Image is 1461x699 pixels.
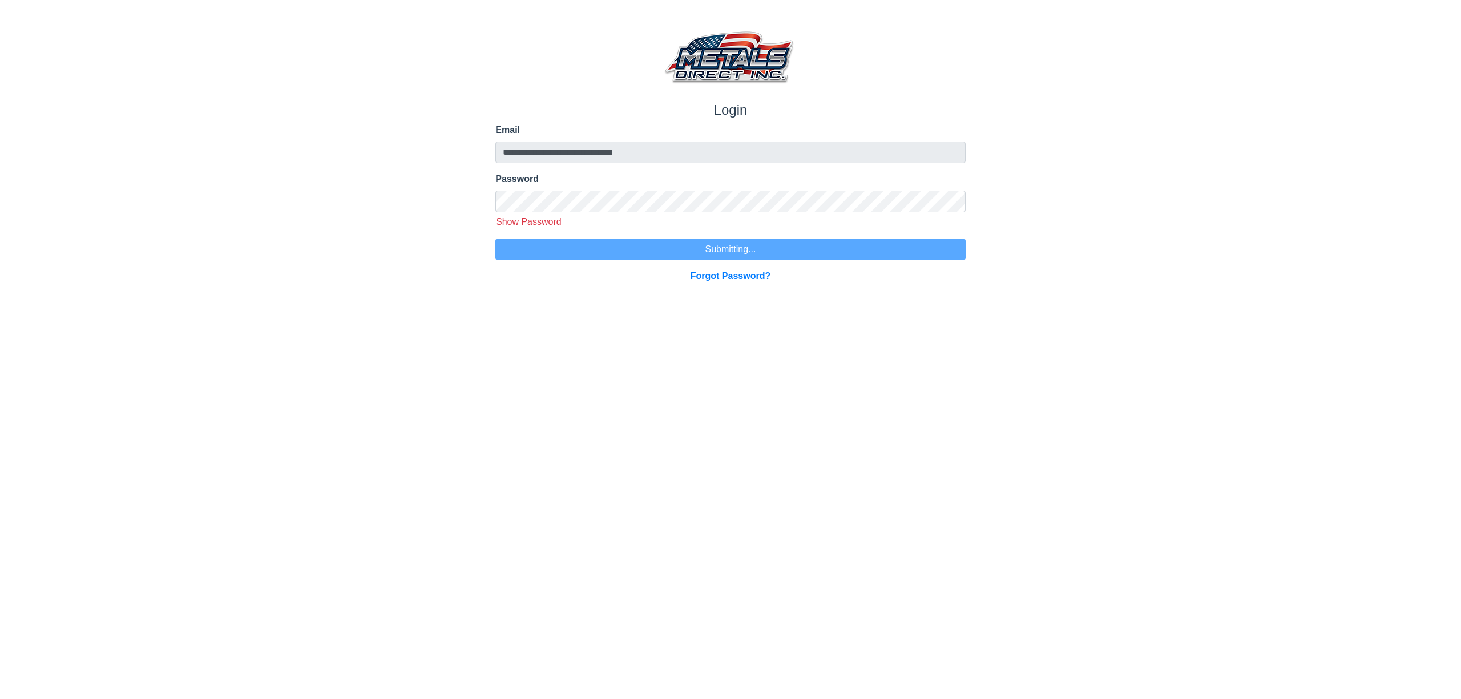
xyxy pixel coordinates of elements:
[495,239,965,260] button: Submitting...
[495,123,965,137] label: Email
[491,215,566,229] button: Show Password
[705,244,756,254] span: Submitting...
[495,102,965,119] h1: Login
[691,271,770,281] a: Forgot Password?
[495,172,965,186] label: Password
[496,217,562,227] span: Show Password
